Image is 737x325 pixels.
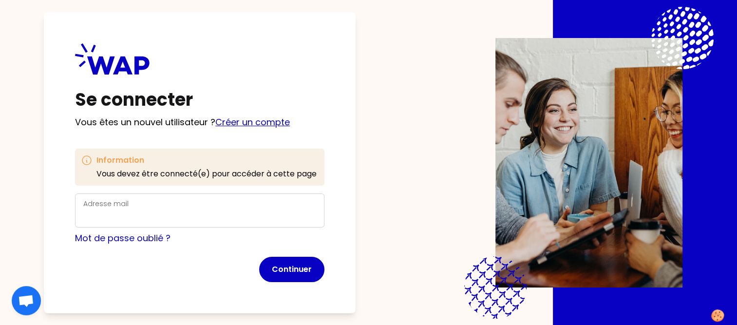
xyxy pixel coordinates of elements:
button: Continuer [259,257,324,282]
h1: Se connecter [75,90,324,110]
div: Ouvrir le chat [12,286,41,315]
label: Adresse mail [83,199,129,209]
h3: Information [96,154,317,166]
p: Vous devez être connecté(e) pour accéder à cette page [96,168,317,180]
img: Description [495,38,682,287]
a: Créer un compte [215,116,290,128]
a: Mot de passe oublié ? [75,232,170,244]
p: Vous êtes un nouvel utilisateur ? [75,115,324,129]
